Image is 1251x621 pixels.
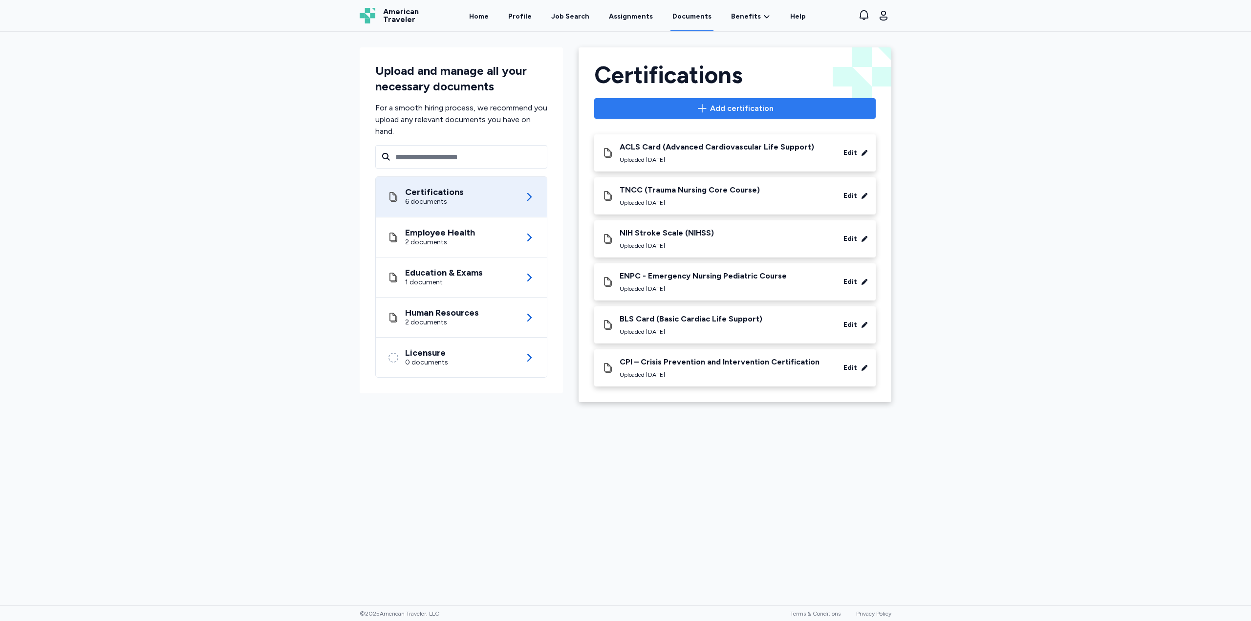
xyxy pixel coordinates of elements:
[620,199,760,207] div: Uploaded [DATE]
[405,358,448,367] div: 0 documents
[405,268,483,278] div: Education & Exams
[843,363,857,373] div: Edit
[843,320,857,330] div: Edit
[620,371,820,379] div: Uploaded [DATE]
[551,12,589,21] div: Job Search
[843,191,857,201] div: Edit
[360,610,439,618] span: © 2025 American Traveler, LLC
[405,187,464,197] div: Certifications
[594,63,876,86] div: Certifications
[594,98,876,119] button: Add certification
[620,357,820,367] div: CPI – Crisis Prevention and Intervention Certification
[790,610,841,617] a: Terms & Conditions
[620,314,762,324] div: BLS Card (Basic Cardiac Life Support)
[843,277,857,287] div: Edit
[405,348,448,358] div: Licensure
[620,242,714,250] div: Uploaded [DATE]
[856,610,891,617] a: Privacy Policy
[620,156,814,164] div: Uploaded [DATE]
[843,148,857,158] div: Edit
[405,278,483,287] div: 1 document
[670,1,713,31] a: Documents
[731,12,761,21] span: Benefits
[360,8,375,23] img: Logo
[375,63,547,94] div: Upload and manage all your necessary documents
[383,8,419,23] span: American Traveler
[375,102,547,137] div: For a smooth hiring process, we recommend you upload any relevant documents you have on hand.
[405,237,475,247] div: 2 documents
[405,308,479,318] div: Human Resources
[405,318,479,327] div: 2 documents
[405,228,475,237] div: Employee Health
[405,197,464,207] div: 6 documents
[731,12,771,21] a: Benefits
[620,271,787,281] div: ENPC - Emergency Nursing Pediatric Course
[710,103,774,114] span: Add certification
[843,234,857,244] div: Edit
[620,228,714,238] div: NIH Stroke Scale (NIHSS)
[620,185,760,195] div: TNCC (Trauma Nursing Core Course)
[620,285,787,293] div: Uploaded [DATE]
[620,328,762,336] div: Uploaded [DATE]
[620,142,814,152] div: ACLS Card (Advanced Cardiovascular Life Support)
